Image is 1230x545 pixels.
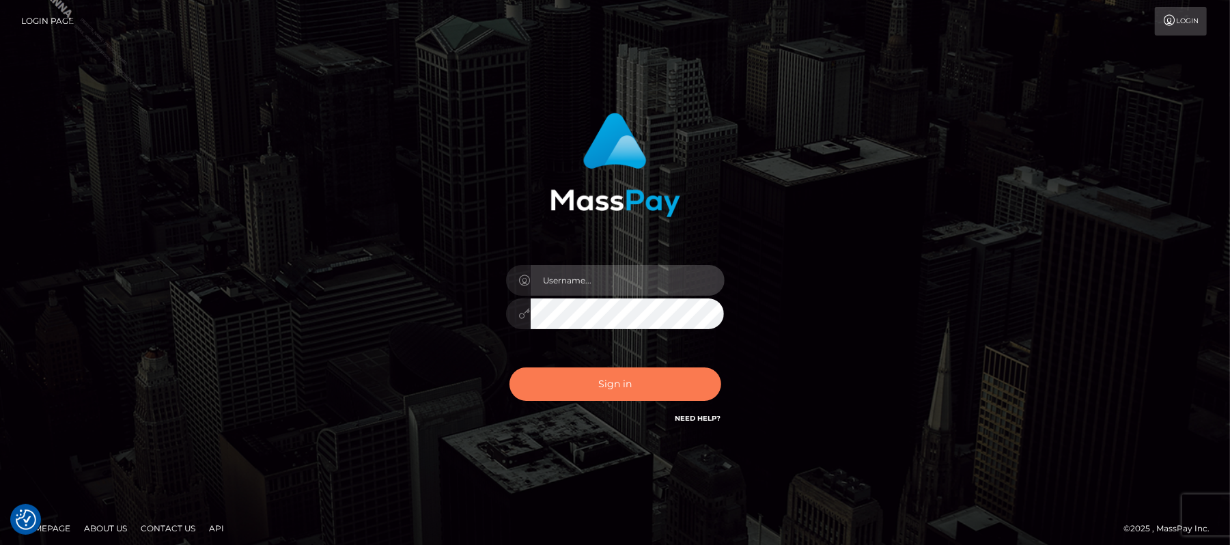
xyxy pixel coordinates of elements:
a: Contact Us [135,518,201,539]
button: Consent Preferences [16,509,36,530]
img: MassPay Login [550,113,680,217]
input: Username... [531,265,725,296]
a: API [204,518,229,539]
a: Need Help? [675,414,721,423]
a: Homepage [15,518,76,539]
img: Revisit consent button [16,509,36,530]
a: About Us [79,518,132,539]
button: Sign in [509,367,721,401]
a: Login Page [21,7,74,36]
div: © 2025 , MassPay Inc. [1123,521,1220,536]
a: Login [1155,7,1207,36]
